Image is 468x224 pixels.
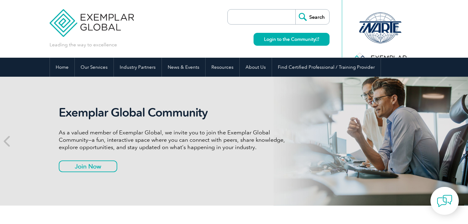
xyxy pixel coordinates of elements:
a: Resources [206,58,239,77]
a: Our Services [75,58,114,77]
p: As a valued member of Exemplar Global, we invite you to join the Exemplar Global Community—a fun,... [59,129,290,151]
input: Search [295,10,329,24]
a: Industry Partners [114,58,162,77]
img: contact-chat.png [437,193,452,209]
a: Login to the Community [254,33,330,46]
h2: Exemplar Global Community [59,106,290,120]
a: Home [50,58,74,77]
p: Leading the way to excellence [50,41,117,48]
a: Join Now [59,160,117,172]
a: About Us [240,58,272,77]
a: News & Events [162,58,205,77]
a: Find Certified Professional / Training Provider [272,58,381,77]
img: open_square.png [316,37,319,41]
